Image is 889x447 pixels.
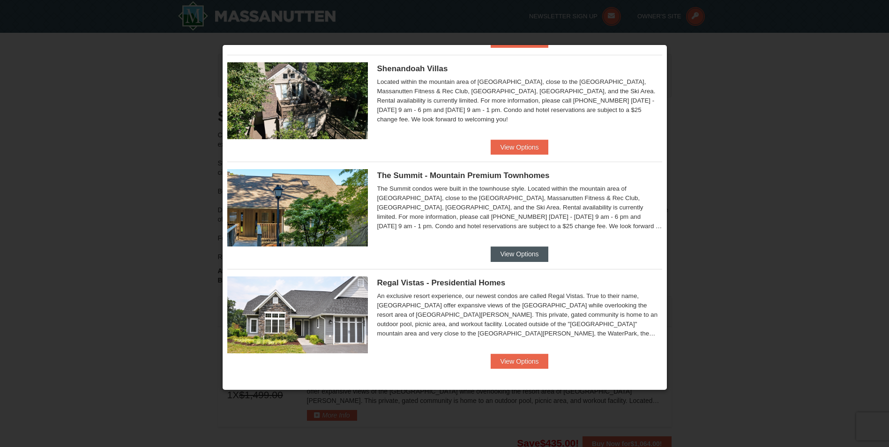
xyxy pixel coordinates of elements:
img: 19219034-1-0eee7e00.jpg [227,169,368,246]
div: An exclusive resort experience, our newest condos are called Regal Vistas. True to their name, [G... [377,291,662,338]
div: The Summit condos were built in the townhouse style. Located within the mountain area of [GEOGRAP... [377,184,662,231]
span: The Summit - Mountain Premium Townhomes [377,171,550,180]
img: 19219019-2-e70bf45f.jpg [227,62,368,139]
img: 19218991-1-902409a9.jpg [227,276,368,353]
button: View Options [491,246,548,261]
button: View Options [491,140,548,155]
span: Regal Vistas - Presidential Homes [377,278,506,287]
button: View Options [491,354,548,369]
span: Shenandoah Villas [377,64,448,73]
div: Located within the mountain area of [GEOGRAPHIC_DATA], close to the [GEOGRAPHIC_DATA], Massanutte... [377,77,662,124]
